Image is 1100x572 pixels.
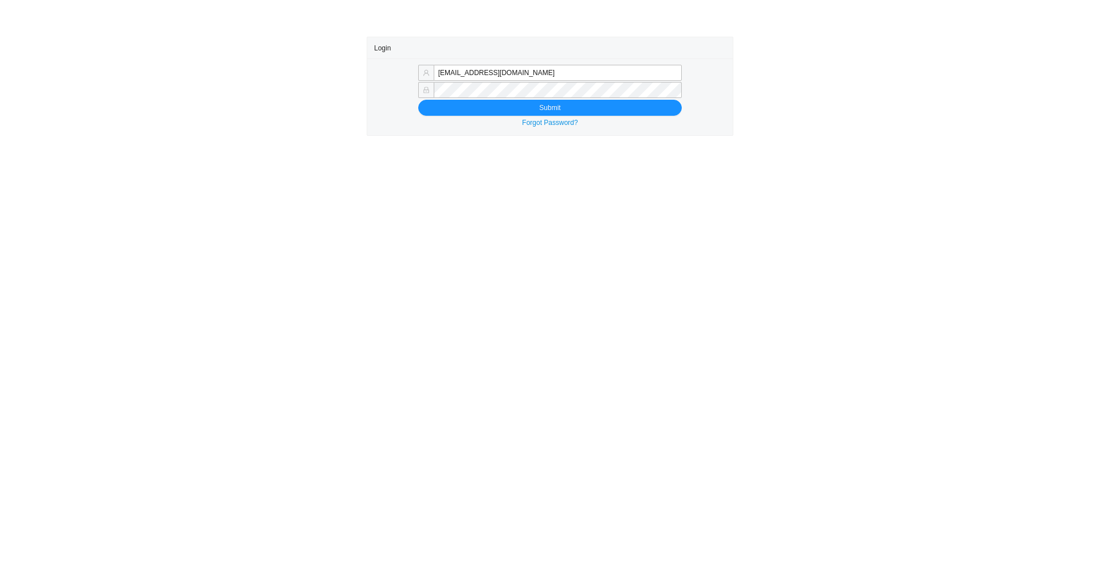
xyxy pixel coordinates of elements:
[418,100,682,116] button: Submit
[522,119,577,127] a: Forgot Password?
[423,87,430,93] span: lock
[374,37,726,58] div: Login
[423,69,430,76] span: user
[434,65,682,81] input: Email
[539,102,560,113] span: Submit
